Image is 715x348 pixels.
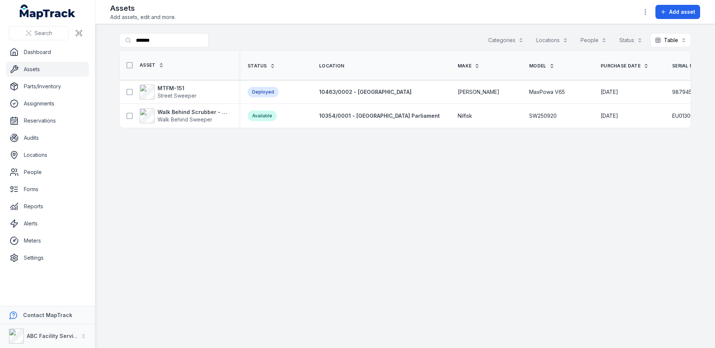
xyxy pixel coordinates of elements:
[140,85,197,99] a: MTFM-151Street Sweeper
[158,85,197,92] strong: MTFM-151
[672,88,698,96] span: 98794554
[458,63,471,69] span: Make
[601,88,618,96] time: 31/12/2024, 9:00:00 pm
[6,113,89,128] a: Reservations
[672,63,710,69] span: Serial Number
[458,88,499,96] span: [PERSON_NAME]
[529,63,546,69] span: Model
[614,33,647,47] button: Status
[319,88,411,96] a: 10463/0002 - [GEOGRAPHIC_DATA]
[6,216,89,231] a: Alerts
[458,63,480,69] a: Make
[6,182,89,197] a: Forms
[110,3,176,13] h2: Assets
[140,62,156,68] span: Asset
[6,62,89,77] a: Assets
[27,333,83,339] strong: ABC Facility Services
[650,33,691,47] button: Table
[6,45,89,60] a: Dashboard
[319,89,411,95] span: 10463/0002 - [GEOGRAPHIC_DATA]
[158,92,197,99] span: Street Sweeper
[601,63,641,69] span: Purchase Date
[35,29,52,37] span: Search
[576,33,611,47] button: People
[669,8,695,16] span: Add asset
[158,116,212,123] span: Walk Behind Sweeper
[23,312,72,318] strong: Contact MapTrack
[6,165,89,180] a: People
[9,26,69,40] button: Search
[20,4,76,19] a: MapTrack
[601,112,618,120] time: 17/05/2021, 8:00:00 am
[6,250,89,265] a: Settings
[529,63,554,69] a: Model
[158,108,230,116] strong: Walk Behind Scrubber - Nilfisk
[672,112,700,120] span: EU013068k
[140,108,230,123] a: Walk Behind Scrubber - NilfiskWalk Behind Sweeper
[6,79,89,94] a: Parts/Inventory
[6,130,89,145] a: Audits
[655,5,700,19] button: Add asset
[601,63,649,69] a: Purchase Date
[601,89,618,95] span: [DATE]
[319,113,440,119] span: 10354/0001 - [GEOGRAPHIC_DATA] Parliament
[248,63,267,69] span: Status
[248,87,279,97] div: Deployed
[248,63,275,69] a: Status
[6,96,89,111] a: Assignments
[140,62,164,68] a: Asset
[6,233,89,248] a: Meters
[319,112,440,120] a: 10354/0001 - [GEOGRAPHIC_DATA] Parliament
[6,199,89,214] a: Reports
[6,148,89,162] a: Locations
[110,13,176,21] span: Add assets, edit and more.
[319,63,344,69] span: Location
[458,112,472,120] span: Nilfisk
[529,112,557,120] span: SW250920
[248,111,277,121] div: Available
[529,88,565,96] span: MaxPowa V65
[601,113,618,119] span: [DATE]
